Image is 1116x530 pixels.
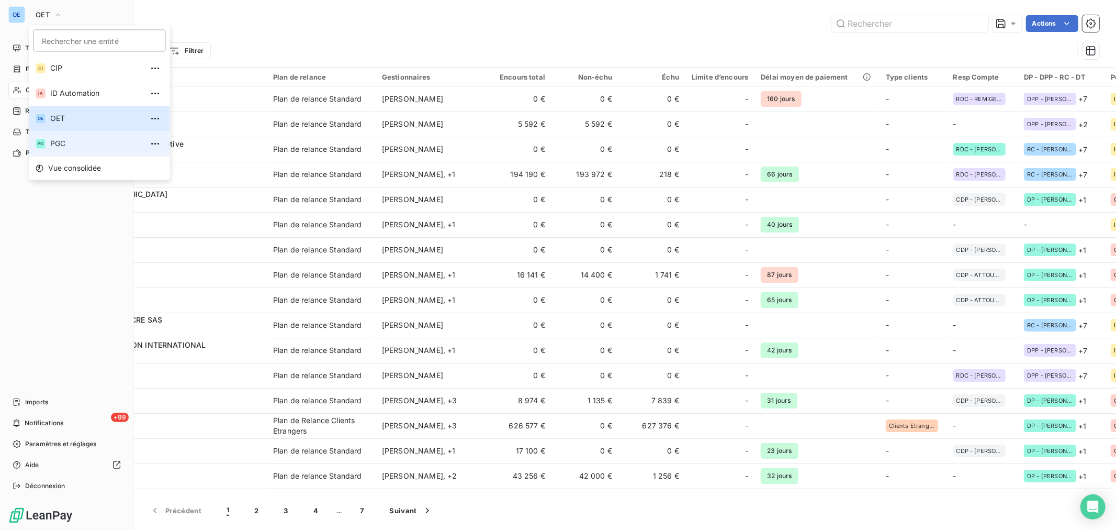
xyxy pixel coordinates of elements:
[761,217,798,233] span: 40 jours
[761,343,798,358] span: 42 jours
[618,212,685,237] td: 0 €
[301,500,331,522] button: 4
[72,426,261,436] span: CALFSAHEL
[484,112,551,137] td: 5 592 €
[886,471,889,480] span: -
[745,119,748,129] span: -
[1078,320,1087,331] span: + 7
[745,471,748,481] span: -
[382,270,478,280] div: [PERSON_NAME] , + 1
[484,413,551,438] td: 626 577 €
[484,212,551,237] td: 0 €
[1027,146,1073,152] span: RC - [PERSON_NAME]
[889,423,935,429] span: Clients Etrangers
[36,88,46,98] div: IA
[331,502,347,519] span: …
[886,295,889,304] span: -
[72,275,261,285] span: CAGRIAL14
[25,397,48,407] span: Imports
[72,225,261,235] span: CAFT
[36,113,46,124] div: OE
[618,363,685,388] td: 0 €
[273,295,362,305] div: Plan de relance Standard
[551,262,618,288] td: 14 400 €
[551,388,618,413] td: 1 135 €
[956,146,1002,152] span: RDC - [PERSON_NAME]
[347,500,377,522] button: 7
[382,119,443,128] span: [PERSON_NAME]
[72,300,261,311] span: CAGRIALFAC
[50,88,143,98] span: ID Automation
[1078,270,1086,281] span: + 1
[1078,446,1086,457] span: + 1
[1078,169,1087,180] span: + 7
[551,489,618,514] td: 0 €
[382,169,478,180] div: [PERSON_NAME] , + 1
[956,171,1002,178] span: RDC - [PERSON_NAME]
[745,245,748,255] span: -
[273,370,362,381] div: Plan de relance Standard
[377,500,445,522] button: Suivant
[953,220,956,229] span: -
[953,421,956,430] span: -
[1024,220,1027,229] span: -
[1078,370,1087,381] span: + 7
[1027,96,1073,102] span: DPP - [PERSON_NAME]
[953,346,956,355] span: -
[273,446,362,456] div: Plan de relance Standard
[1027,372,1073,379] span: DPP - [PERSON_NAME]
[137,500,214,522] button: Précédent
[382,345,478,356] div: [PERSON_NAME] , + 1
[273,471,362,481] div: Plan de relance Standard
[36,10,50,19] span: OET
[1027,322,1073,328] span: RC - [PERSON_NAME]
[761,393,797,408] span: 31 jours
[484,388,551,413] td: 8 974 €
[551,288,618,313] td: 0 €
[382,219,478,230] div: [PERSON_NAME] , + 1
[50,63,143,73] span: CIP
[551,112,618,137] td: 5 592 €
[831,15,988,32] input: Rechercher
[491,73,545,81] div: Encours total
[745,295,748,305] span: -
[48,163,102,173] span: Vue consolidée
[1027,196,1073,203] span: DP - [PERSON_NAME]
[1078,395,1086,406] span: + 1
[761,443,798,459] span: 23 jours
[25,43,74,53] span: Tableau de bord
[886,245,889,254] span: -
[745,219,748,230] span: -
[484,137,551,162] td: 0 €
[72,250,261,260] span: CAGIS
[273,345,362,356] div: Plan de relance Standard
[273,119,362,129] div: Plan de relance Standard
[273,94,362,104] div: Plan de relance Standard
[886,346,889,355] span: -
[273,219,362,230] div: Plan de relance Standard
[111,413,129,422] span: +99
[1078,144,1087,155] span: + 7
[72,401,261,411] span: CALFDYNA
[618,288,685,313] td: 0 €
[618,489,685,514] td: 0 €
[72,340,206,349] span: AGRO INNOVATION INTERNATIONAL
[484,363,551,388] td: 0 €
[242,500,271,522] button: 2
[484,262,551,288] td: 16 141 €
[953,471,956,480] span: -
[1026,15,1078,32] button: Actions
[551,463,618,489] td: 42 000 €
[886,145,889,153] span: -
[618,338,685,363] td: 0 €
[484,338,551,363] td: 0 €
[745,144,748,154] span: -
[382,73,478,81] div: Gestionnaires
[745,169,748,180] span: -
[551,363,618,388] td: 0 €
[745,345,748,356] span: -
[761,91,801,107] span: 160 jours
[273,270,362,280] div: Plan de relance Standard
[886,170,889,179] span: -
[484,463,551,489] td: 43 256 €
